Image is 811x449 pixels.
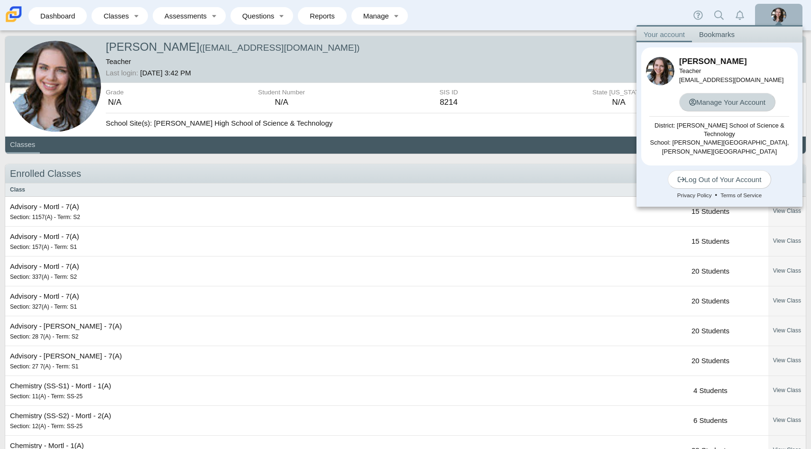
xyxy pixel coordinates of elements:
[646,138,793,156] div: School: [PERSON_NAME][GEOGRAPHIC_DATA],[PERSON_NAME][GEOGRAPHIC_DATA]
[33,7,82,25] a: Dashboard
[679,93,775,111] a: Manage Your Account
[4,4,24,24] img: Carmen School of Science & Technology
[668,170,772,189] a: Log Out of Your Account
[641,189,798,202] div: •
[303,7,342,25] a: Reports
[5,346,653,376] td: Advisory - [PERSON_NAME] - 7(A)
[258,97,305,108] dd: N/A
[692,27,742,42] a: Bookmarks
[771,8,786,23] img: emma.shaffer.oqibq1
[653,376,768,406] td: 4 Students
[10,363,79,370] small: Section: 27 7(A) - Term: S1
[592,88,645,97] dt: State [US_STATE]
[768,292,806,310] a: View Class
[199,43,359,53] small: ([EMAIL_ADDRESS][DOMAIN_NAME])
[106,97,124,108] dd: N/A
[768,262,806,280] a: View Class
[653,257,768,286] td: 20 Students
[653,197,768,227] td: 15 Students
[768,232,806,250] a: View Class
[679,67,701,74] span: Teacher
[106,40,359,53] span: [PERSON_NAME]
[10,41,101,132] img: emma.shaffer.oqibq1
[275,7,288,25] a: Toggle expanded
[106,69,138,77] dt: Last login
[768,382,806,399] a: View Class
[10,303,77,310] small: Section: 327(A) - Term: S1
[390,7,403,25] a: Toggle expanded
[439,88,458,97] dt: SIS ID
[5,164,806,183] h2: Enrolled Classes
[653,346,768,376] td: 20 Students
[636,27,692,42] a: Your account
[679,56,793,67] h3: [PERSON_NAME]
[5,376,653,406] td: Chemistry (SS-S1) - Mortl - 1(A)
[653,406,768,436] td: 6 Students
[768,352,806,369] a: View Class
[10,423,83,430] small: Section: 12(A) - Term: SS-25
[646,57,674,85] img: emma.shaffer.oqibq1
[5,197,653,227] td: Advisory - Mortl - 7(A)
[646,121,793,138] div: District: [PERSON_NAME] School of Science & Technology
[717,191,765,200] a: Terms of Service
[4,18,24,26] a: Carmen School of Science & Technology
[729,5,750,26] a: Alerts
[768,412,806,429] a: View Class
[106,88,124,97] dt: Grade
[679,67,793,84] div: [EMAIL_ADDRESS][DOMAIN_NAME]
[5,406,653,436] td: Chemistry (SS-S2) - Mortl - 2(A)
[130,7,143,25] a: Toggle expanded
[439,97,458,108] dd: 8214
[592,97,645,108] dd: N/A
[5,83,806,133] div: School Site(s): [PERSON_NAME] High School of Science & Technology
[106,57,131,65] span: Teacher
[755,4,802,27] a: emma.shaffer.oqibq1
[653,227,768,257] td: 15 Students
[356,7,390,25] a: Manage
[768,202,806,220] a: View Class
[10,244,77,250] small: Section: 157(A) - Term: S1
[653,286,768,316] td: 20 Students
[208,7,221,25] a: Toggle expanded
[5,227,653,257] td: Advisory - Mortl - 7(A)
[674,191,715,200] a: Privacy Policy
[235,7,275,25] a: Questions
[5,137,40,154] a: Classes
[10,274,77,280] small: Section: 337(A) - Term: S2
[5,183,653,197] th: Class
[140,69,191,77] dd: [DATE] 3:42 PM
[10,393,83,400] small: Section: 11(A) - Term: SS-25
[5,257,653,286] td: Advisory - Mortl - 7(A)
[10,214,80,220] small: Section: 1157(A) - Term: S2
[157,7,208,25] a: Assessments
[5,286,653,316] td: Advisory - Mortl - 7(A)
[5,316,653,346] td: Advisory - [PERSON_NAME] - 7(A)
[96,7,129,25] a: Classes
[10,333,79,340] small: Section: 28 7(A) - Term: S2
[768,322,806,339] a: View Class
[653,316,768,346] td: 20 Students
[258,88,305,97] dt: Student Number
